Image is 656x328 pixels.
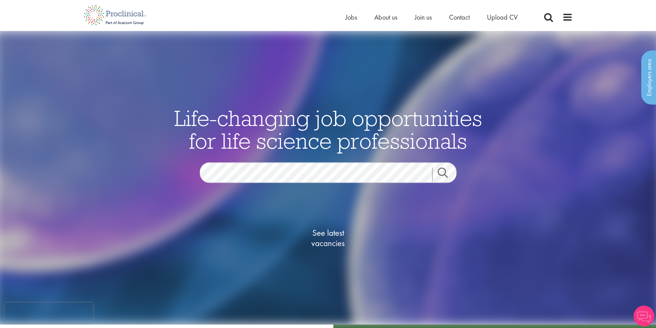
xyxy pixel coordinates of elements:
[294,200,363,276] a: See latestvacancies
[374,13,397,22] a: About us
[449,13,470,22] a: Contact
[174,104,482,155] span: Life-changing job opportunities for life science professionals
[634,306,654,326] img: Chatbot
[487,13,518,22] a: Upload CV
[5,303,93,323] iframe: reCAPTCHA
[415,13,432,22] a: Join us
[294,228,363,248] span: See latest vacancies
[345,13,357,22] a: Jobs
[432,168,462,181] a: Job search submit button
